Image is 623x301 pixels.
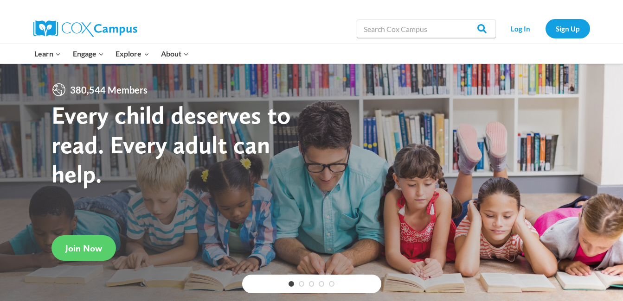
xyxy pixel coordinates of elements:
input: Search Cox Campus [357,19,496,38]
a: 1 [289,281,294,287]
img: Cox Campus [33,20,137,37]
span: Learn [34,48,61,60]
a: 2 [299,281,304,287]
span: About [161,48,189,60]
span: Join Now [65,243,102,254]
a: Log In [501,19,541,38]
a: Sign Up [546,19,590,38]
nav: Primary Navigation [29,44,195,63]
span: 380,544 Members [66,82,151,97]
span: Engage [73,48,104,60]
a: 4 [319,281,324,287]
a: Join Now [51,235,116,261]
span: Explore [116,48,149,60]
strong: Every child deserves to read. Every adult can help. [51,100,291,188]
a: 5 [329,281,334,287]
a: 3 [309,281,315,287]
nav: Secondary Navigation [501,19,590,38]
